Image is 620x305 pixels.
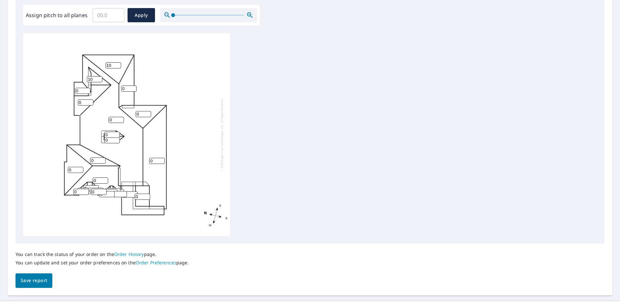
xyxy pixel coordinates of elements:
[15,251,189,257] p: You can track the status of your order on the page.
[21,277,47,285] span: Save report
[15,273,52,288] button: Save report
[133,11,150,19] span: Apply
[128,8,155,22] button: Apply
[114,251,144,257] a: Order History
[136,259,176,266] a: Order Preferences
[15,260,189,266] p: You can update and set your order preferences on the page.
[26,11,88,19] label: Assign pitch to all planes
[93,6,124,24] input: 00.0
